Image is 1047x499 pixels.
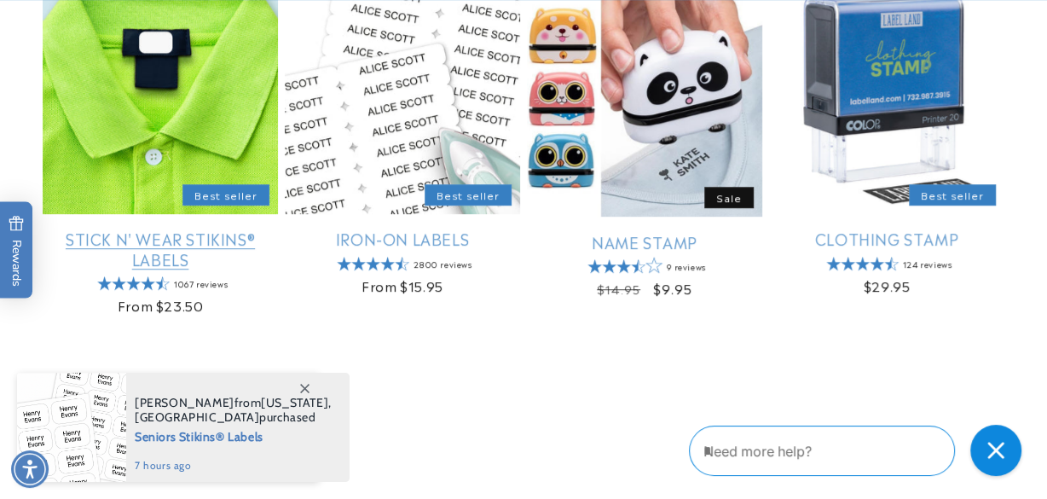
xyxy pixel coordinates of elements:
span: Rewards [9,215,25,286]
span: [US_STATE] [261,395,328,410]
div: Accessibility Menu [11,450,49,488]
span: 7 hours ago [135,458,332,473]
a: Clothing Stamp [769,229,1004,248]
iframe: Gorgias Floating Chat [689,419,1030,482]
span: Seniors Stikins® Labels [135,425,332,446]
span: [PERSON_NAME] [135,395,234,410]
a: Iron-On Labels [285,229,520,248]
h2: Recently added products [43,397,1004,424]
span: from , purchased [135,396,332,425]
a: Stick N' Wear Stikins® Labels [43,229,278,269]
span: [GEOGRAPHIC_DATA] [135,409,259,425]
a: Name Stamp [527,232,762,252]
